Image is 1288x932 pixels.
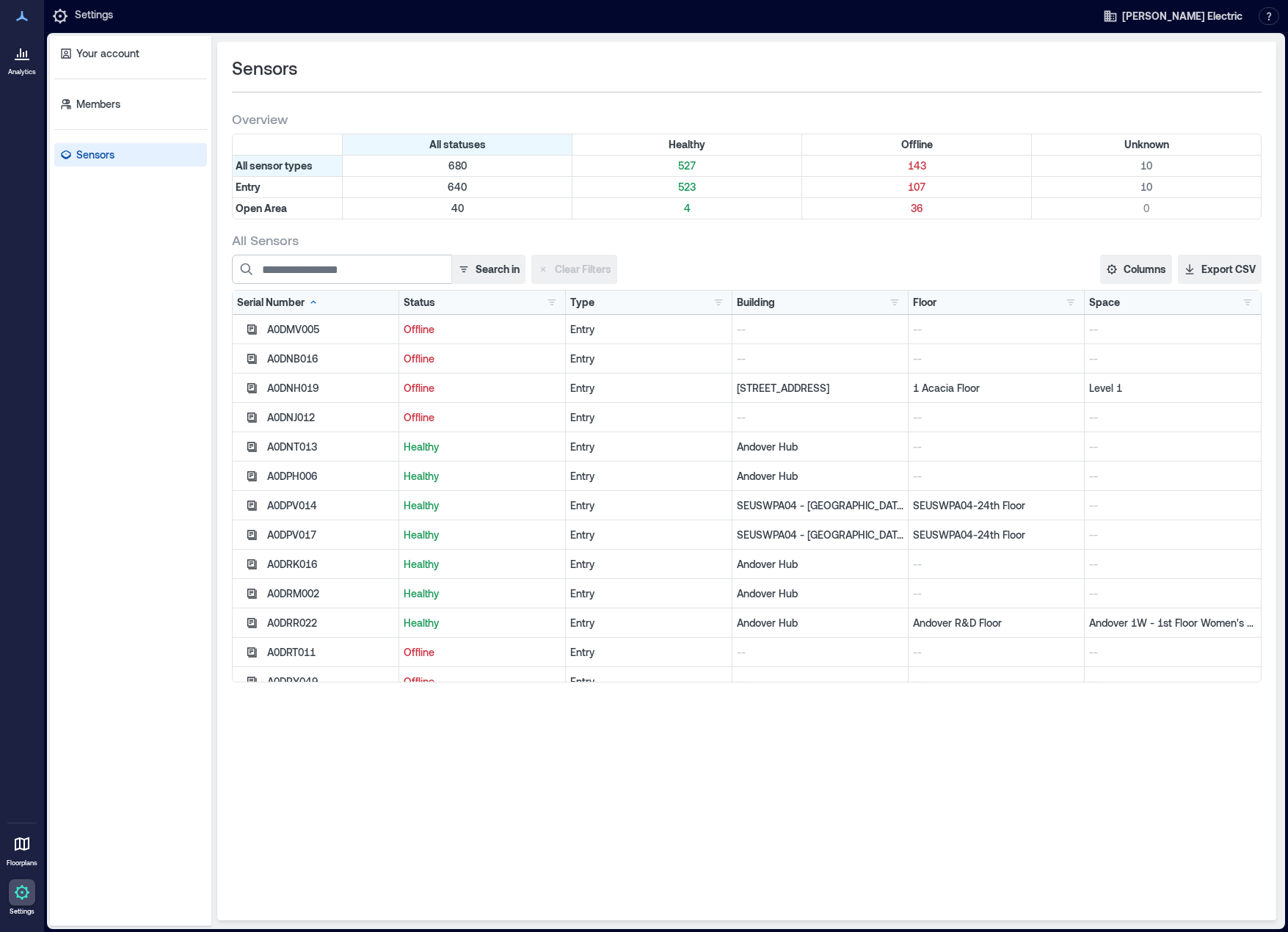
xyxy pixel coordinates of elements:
[404,440,561,454] p: Healthy
[267,616,394,630] div: A0DRR022
[1032,198,1261,219] div: Filter by Type: Open Area & Status: Unknown (0 sensors)
[805,180,1028,194] p: 107
[913,352,1080,366] p: --
[913,295,936,310] div: Floor
[1089,381,1256,396] p: Level 1
[404,528,561,542] p: Healthy
[913,381,1080,396] p: 1 Acacia Floor
[805,159,1028,173] p: 143
[1122,9,1242,23] span: [PERSON_NAME] Electric
[570,469,727,484] div: Entry
[913,528,1080,542] p: SEUSWPA04-24th Floor
[346,201,569,216] p: 40
[76,97,120,112] p: Members
[913,557,1080,572] p: --
[232,110,288,128] span: Overview
[913,498,1080,513] p: SEUSWPA04-24th Floor
[575,201,798,216] p: 4
[7,859,37,867] p: Floorplans
[737,528,903,542] p: SEUSWPA04 - [GEOGRAPHIC_DATA]. [GEOGRAPHIC_DATA]
[802,198,1032,219] div: Filter by Type: Open Area & Status: Offline
[267,322,394,337] div: A0DMV005
[737,616,903,630] p: Andover Hub
[570,352,727,366] div: Entry
[913,440,1080,454] p: --
[805,201,1028,216] p: 36
[737,674,903,689] p: --
[4,875,40,920] a: Settings
[267,440,394,454] div: A0DNT013
[913,410,1080,425] p: --
[343,134,572,155] div: All statuses
[1089,410,1256,425] p: --
[913,586,1080,601] p: --
[1035,201,1258,216] p: 0
[913,322,1080,337] p: --
[737,557,903,572] p: Andover Hub
[232,57,297,80] span: Sensors
[913,645,1080,660] p: --
[1089,528,1256,542] p: --
[802,134,1032,155] div: Filter by Status: Offline
[267,498,394,513] div: A0DPV014
[913,616,1080,630] p: Andover R&D Floor
[570,674,727,689] div: Entry
[404,586,561,601] p: Healthy
[572,134,802,155] div: Filter by Status: Healthy
[913,674,1080,689] p: --
[4,35,40,81] a: Analytics
[1035,159,1258,173] p: 10
[233,177,343,197] div: Filter by Type: Entry
[737,498,903,513] p: SEUSWPA04 - [GEOGRAPHIC_DATA]. [GEOGRAPHIC_DATA]
[1089,586,1256,601] p: --
[570,440,727,454] div: Entry
[531,255,617,284] button: Clear Filters
[575,180,798,194] p: 523
[404,469,561,484] p: Healthy
[737,440,903,454] p: Andover Hub
[404,616,561,630] p: Healthy
[267,674,394,689] div: A0DRY049
[1089,440,1256,454] p: --
[570,557,727,572] div: Entry
[737,469,903,484] p: Andover Hub
[267,557,394,572] div: A0DRK016
[1089,498,1256,513] p: --
[267,586,394,601] div: A0DRM002
[346,159,569,173] p: 680
[572,177,802,197] div: Filter by Type: Entry & Status: Healthy
[404,674,561,689] p: Offline
[570,616,727,630] div: Entry
[1178,255,1262,284] button: Export CSV
[76,46,139,61] p: Your account
[451,255,525,284] button: Search in
[267,410,394,425] div: A0DNJ012
[737,586,903,601] p: Andover Hub
[575,159,798,173] p: 527
[1032,134,1261,155] div: Filter by Status: Unknown
[404,498,561,513] p: Healthy
[737,322,903,337] p: --
[8,68,36,76] p: Analytics
[267,381,394,396] div: A0DNH019
[737,295,775,310] div: Building
[404,410,561,425] p: Offline
[570,410,727,425] div: Entry
[267,528,394,542] div: A0DPV017
[54,92,207,116] a: Members
[404,381,561,396] p: Offline
[570,586,727,601] div: Entry
[1089,616,1256,630] p: Andover 1W - 1st Floor Women's Restroom
[404,352,561,366] p: Offline
[232,231,299,249] span: All Sensors
[1089,352,1256,366] p: --
[570,498,727,513] div: Entry
[1089,469,1256,484] p: --
[570,322,727,337] div: Entry
[737,410,903,425] p: --
[572,198,802,219] div: Filter by Type: Open Area & Status: Healthy
[404,322,561,337] p: Offline
[54,42,207,65] a: Your account
[2,826,42,872] a: Floorplans
[737,381,903,396] p: [STREET_ADDRESS]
